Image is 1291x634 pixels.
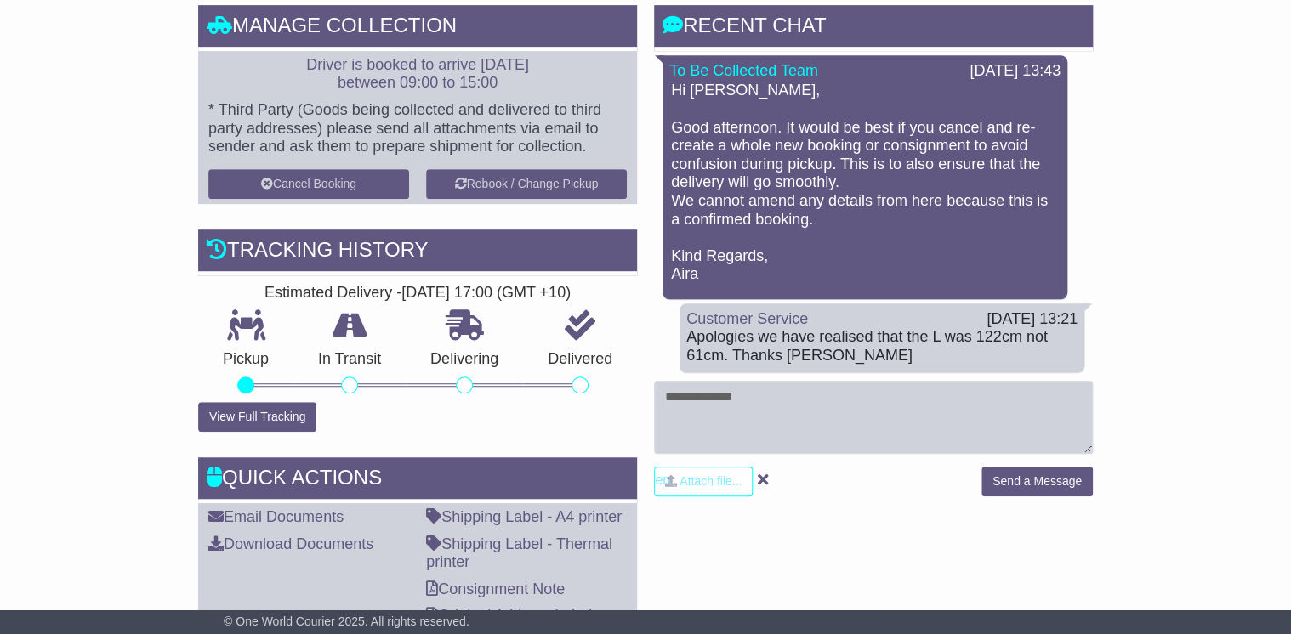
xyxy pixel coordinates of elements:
div: Manage collection [198,5,637,51]
a: Email Documents [208,508,344,525]
a: Original Address Label [426,607,592,624]
div: [DATE] 13:43 [970,62,1061,81]
p: In Transit [293,350,406,369]
p: Delivered [523,350,637,369]
button: Cancel Booking [208,169,409,199]
p: Pickup [198,350,293,369]
span: © One World Courier 2025. All rights reserved. [224,614,469,628]
a: Download Documents [208,535,373,552]
button: Send a Message [981,467,1093,496]
div: [DATE] 17:00 (GMT +10) [401,284,571,303]
a: Shipping Label - Thermal printer [426,535,612,571]
div: Apologies we have realised that the L was 122cm not 61cm. Thanks [PERSON_NAME] [686,328,1078,365]
button: View Full Tracking [198,402,316,432]
a: Customer Service [686,310,808,327]
a: Shipping Label - A4 printer [426,508,622,525]
div: RECENT CHAT [654,5,1093,51]
a: Consignment Note [426,580,565,597]
div: Estimated Delivery - [198,284,637,303]
p: Driver is booked to arrive [DATE] between 09:00 to 15:00 [208,56,627,93]
div: Quick Actions [198,457,637,503]
p: * Third Party (Goods being collected and delivered to third party addresses) please send all atta... [208,101,627,156]
p: Hi [PERSON_NAME], Good afternoon. It would be best if you cancel and re-create a whole new bookin... [671,82,1059,284]
a: To Be Collected Team [669,62,818,79]
p: Delivering [406,350,523,369]
button: Rebook / Change Pickup [426,169,627,199]
div: Tracking history [198,229,637,275]
div: [DATE] 13:21 [987,310,1078,329]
